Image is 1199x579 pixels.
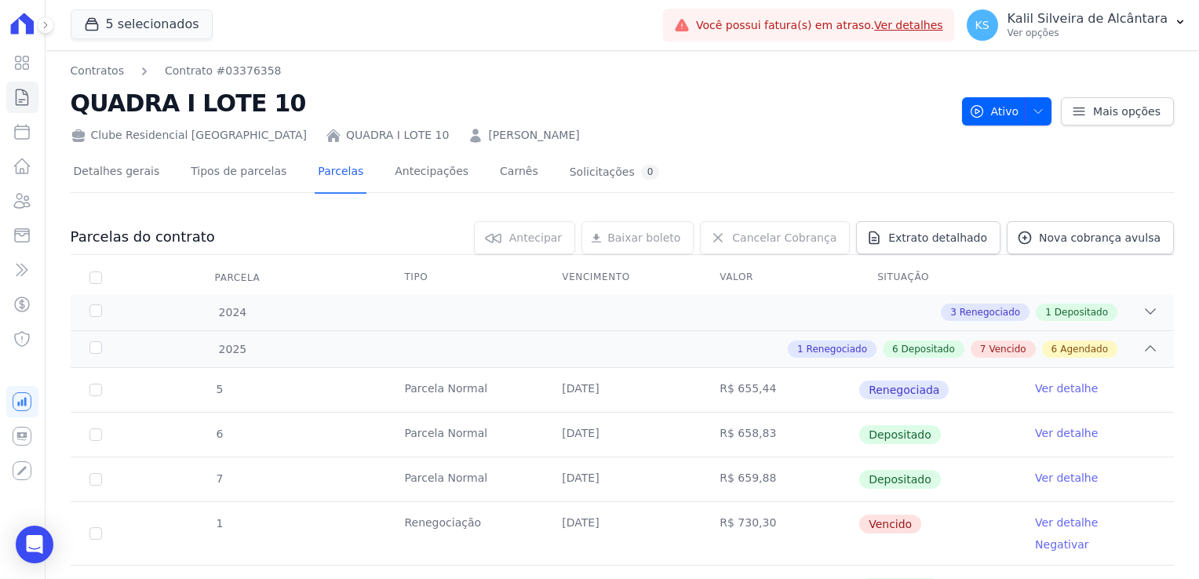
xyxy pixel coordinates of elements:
[196,262,279,293] div: Parcela
[1007,221,1174,254] a: Nova cobrança avulsa
[1051,342,1058,356] span: 6
[859,425,941,444] span: Depositado
[859,381,949,399] span: Renegociada
[71,86,949,121] h2: QUADRA I LOTE 10
[1039,230,1161,246] span: Nova cobrança avulsa
[859,515,921,533] span: Vencido
[1055,305,1108,319] span: Depositado
[807,342,867,356] span: Renegociado
[975,20,989,31] span: KS
[701,413,858,457] td: R$ 658,83
[188,152,290,194] a: Tipos de parcelas
[71,63,949,79] nav: Breadcrumb
[960,305,1020,319] span: Renegociado
[701,457,858,501] td: R$ 659,88
[1061,97,1174,126] a: Mais opções
[392,152,472,194] a: Antecipações
[385,261,543,294] th: Tipo
[385,368,543,412] td: Parcela Normal
[89,384,102,396] input: Só é possível selecionar pagamentos em aberto
[858,261,1016,294] th: Situação
[71,9,213,39] button: 5 selecionados
[16,526,53,563] div: Open Intercom Messenger
[874,19,943,31] a: Ver detalhes
[701,502,858,565] td: R$ 730,30
[1008,27,1168,39] p: Ver opções
[570,165,660,180] div: Solicitações
[969,97,1019,126] span: Ativo
[215,383,224,395] span: 5
[543,261,701,294] th: Vencimento
[215,428,224,440] span: 6
[696,17,943,34] span: Você possui fatura(s) em atraso.
[385,457,543,501] td: Parcela Normal
[1035,538,1089,551] a: Negativar
[567,152,663,194] a: Solicitações0
[543,413,701,457] td: [DATE]
[954,3,1199,47] button: KS Kalil Silveira de Alcântara Ver opções
[385,502,543,565] td: Renegociação
[1035,470,1098,486] a: Ver detalhe
[902,342,955,356] span: Depositado
[950,305,957,319] span: 3
[346,127,449,144] a: QUADRA I LOTE 10
[701,261,858,294] th: Valor
[543,368,701,412] td: [DATE]
[892,342,898,356] span: 6
[215,517,224,530] span: 1
[71,152,163,194] a: Detalhes gerais
[1035,381,1098,396] a: Ver detalhe
[215,472,224,485] span: 7
[89,473,102,486] input: Só é possível selecionar pagamentos em aberto
[1045,305,1051,319] span: 1
[488,127,579,144] a: [PERSON_NAME]
[543,502,701,565] td: [DATE]
[71,127,307,144] div: Clube Residencial [GEOGRAPHIC_DATA]
[543,457,701,501] td: [DATE]
[1035,425,1098,441] a: Ver detalhe
[980,342,986,356] span: 7
[1008,11,1168,27] p: Kalil Silveira de Alcântara
[71,228,215,246] h3: Parcelas do contrato
[497,152,541,194] a: Carnês
[856,221,1000,254] a: Extrato detalhado
[165,63,282,79] a: Contrato #03376358
[797,342,804,356] span: 1
[89,527,102,540] input: default
[71,63,124,79] a: Contratos
[888,230,987,246] span: Extrato detalhado
[315,152,366,194] a: Parcelas
[385,413,543,457] td: Parcela Normal
[701,368,858,412] td: R$ 655,44
[71,63,282,79] nav: Breadcrumb
[859,470,941,489] span: Depositado
[1060,342,1108,356] span: Agendado
[641,165,660,180] div: 0
[89,428,102,441] input: Só é possível selecionar pagamentos em aberto
[989,342,1026,356] span: Vencido
[1093,104,1161,119] span: Mais opções
[962,97,1052,126] button: Ativo
[1035,515,1098,530] a: Ver detalhe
